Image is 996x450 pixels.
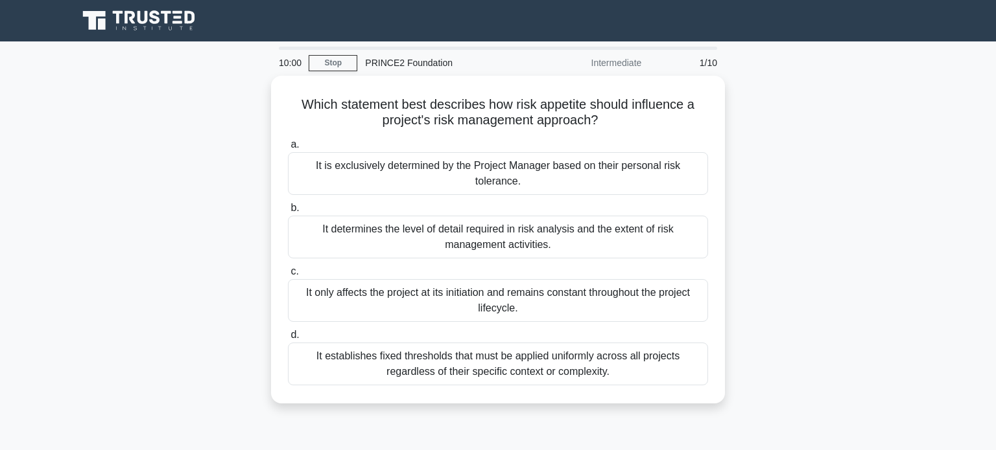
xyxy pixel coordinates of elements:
[288,216,708,258] div: It determines the level of detail required in risk analysis and the extent of risk management act...
[290,265,298,276] span: c.
[309,55,357,71] a: Stop
[271,50,309,76] div: 10:00
[649,50,725,76] div: 1/10
[290,329,299,340] span: d.
[288,152,708,195] div: It is exclusively determined by the Project Manager based on their personal risk tolerance.
[290,202,299,213] span: b.
[288,343,708,385] div: It establishes fixed thresholds that must be applied uniformly across all projects regardless of ...
[287,96,709,129] h5: Which statement best describes how risk appetite should influence a project's risk management app...
[288,279,708,322] div: It only affects the project at its initiation and remains constant throughout the project lifecycle.
[290,139,299,150] span: a.
[536,50,649,76] div: Intermediate
[357,50,536,76] div: PRINCE2 Foundation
